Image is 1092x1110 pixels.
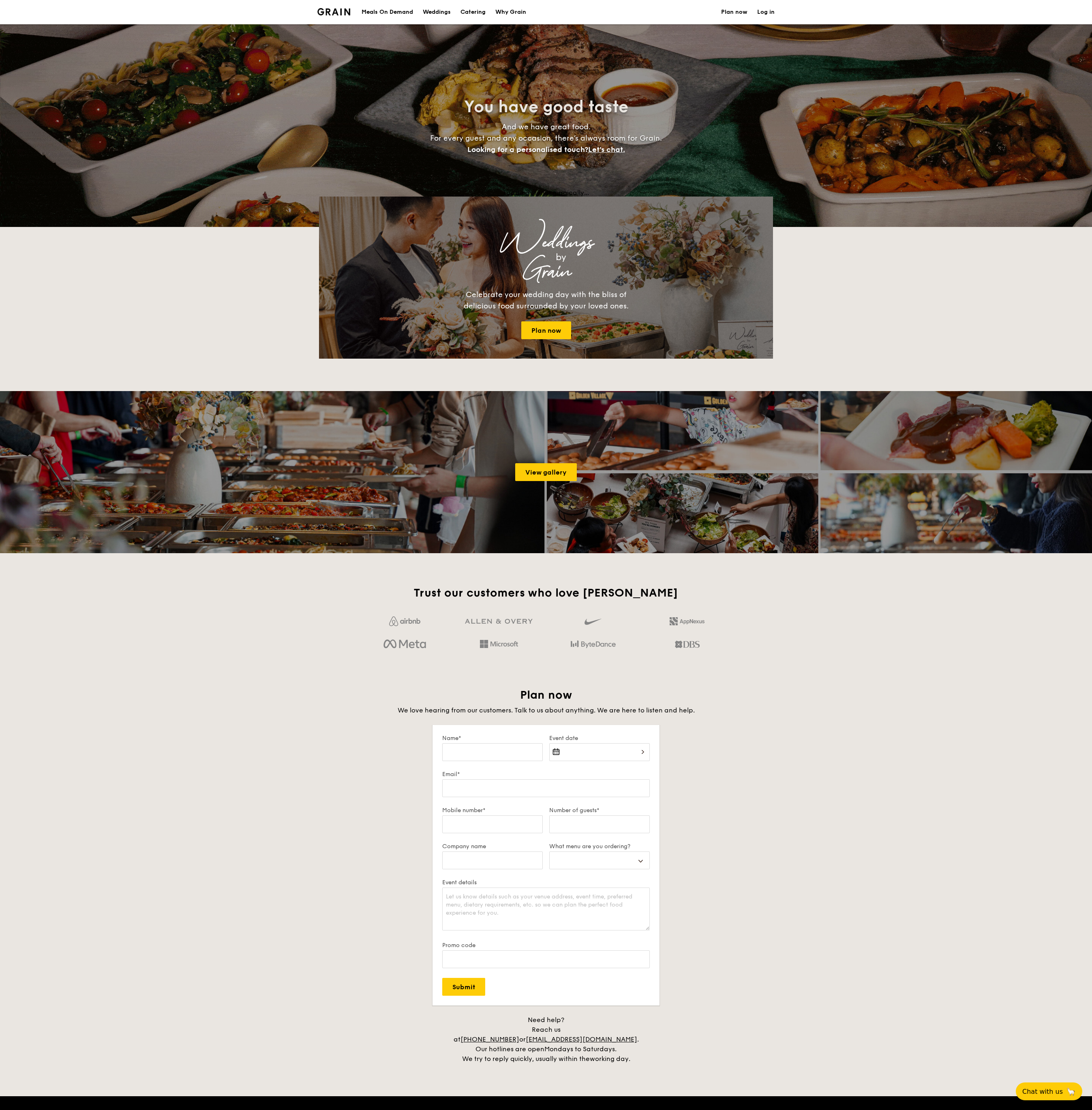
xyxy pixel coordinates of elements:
img: meta.d311700b.png [383,637,426,651]
div: Need help? Reach us at or . Our hotlines are open We try to reply quickly, usually within the [445,1015,647,1064]
button: Chat with us🦙 [1016,1082,1082,1100]
a: [EMAIL_ADDRESS][DOMAIN_NAME] [526,1035,637,1043]
label: Name* [442,735,543,742]
textarea: Let us know details such as your venue address, event time, preferred menu, dietary requirements,... [442,888,650,930]
a: Logotype [317,8,350,15]
a: Plan now [521,321,571,339]
img: dbs.a5bdd427.png [675,637,700,651]
img: bytedance.dc5c0c88.png [571,637,616,651]
label: What menu are you ordering? [549,843,650,850]
a: [PHONE_NUMBER] [460,1035,519,1043]
img: 2L6uqdT+6BmeAFDfWP11wfMG223fXktMZIL+i+lTG25h0NjUBKOYhdW2Kn6T+C0Q7bASH2i+1JIsIulPLIv5Ss6l0e291fRVW... [670,617,704,625]
img: gdlseuq06himwAAAABJRU5ErkJggg== [585,615,602,629]
label: Event details [442,879,650,886]
span: Plan now [520,688,572,702]
span: Chat with us [1022,1088,1063,1095]
label: Number of guests* [549,807,650,814]
a: View gallery [515,463,577,481]
span: 🦙 [1066,1087,1076,1096]
img: Hd4TfVa7bNwuIo1gAAAAASUVORK5CYII= [480,640,518,648]
div: Loading menus magically... [319,189,773,197]
img: GRg3jHAAAAABJRU5ErkJggg== [465,619,533,624]
div: Weddings [390,235,702,250]
span: You have good taste [464,97,628,117]
span: Let's chat. [588,145,625,154]
span: Looking for a personalised touch? [467,145,588,154]
div: Celebrate your wedding day with the bliss of delicious food surrounded by your loved ones. [455,289,637,312]
span: And we have great food. For every guest and any occasion, there’s always room for Grain. [430,122,662,154]
label: Promo code [442,942,650,949]
img: Jf4Dw0UUCKFd4aYAAAAASUVORK5CYII= [389,616,420,626]
label: Email* [442,771,650,778]
span: We love hearing from our customers. Talk to us about anything. We are here to listen and help. [398,706,695,714]
div: Grain [390,265,702,279]
input: Submit [442,978,485,996]
span: Mondays to Saturdays. [544,1045,617,1053]
label: Company name [442,843,543,850]
label: Mobile number* [442,807,543,814]
div: by [420,250,702,265]
img: Grain [317,8,350,15]
span: working day. [590,1055,630,1063]
label: Event date [549,735,650,742]
h2: Trust our customers who love [PERSON_NAME] [361,586,731,600]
